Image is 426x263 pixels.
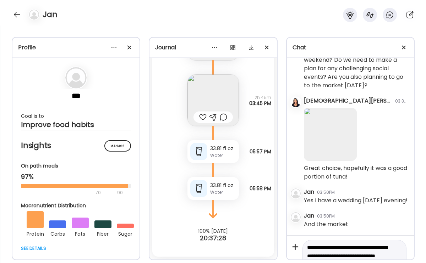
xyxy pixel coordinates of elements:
[395,98,408,104] div: 03:33PM
[149,234,277,242] div: 20:37:28
[304,108,356,160] img: images%2FgxsDnAh2j9WNQYhcT5jOtutxUNC2%2FzdNQptovAKyvH51UWKxH%2FgNXWdPNB2kJCX08QThab_240
[187,75,239,126] img: images%2FgxsDnAh2j9WNQYhcT5jOtutxUNC2%2Fq6dZipXjDe0lgjoJIjOB%2FaIi37LVA9SrSfRcHjEJQ_240
[250,186,271,191] span: 05:58 PM
[18,43,134,52] div: Profile
[21,188,115,197] div: 70
[210,145,236,152] div: 33.81 fl oz
[21,112,131,120] div: Goal is to
[49,228,66,238] div: carbs
[249,100,271,106] span: 03:45 PM
[210,152,236,159] div: Water
[21,172,131,181] div: 97%
[65,67,87,88] img: bg-avatar-default.svg
[304,97,392,105] div: [DEMOGRAPHIC_DATA][PERSON_NAME]
[210,182,236,189] div: 33.81 fl oz
[249,95,271,100] span: 2h 45m
[304,39,408,90] div: Hi [PERSON_NAME], good start to the day! What are your plans for the weekend? Do we need to make ...
[149,228,277,234] div: 100% [DATE]
[21,162,131,170] div: On path meals
[21,120,131,129] div: Improve food habits
[304,220,348,229] div: And the market
[116,188,124,197] div: 90
[304,212,314,220] div: Jan
[317,189,335,196] div: 03:50PM
[291,97,301,107] img: avatars%2FmcUjd6cqKYdgkG45clkwT2qudZq2
[317,213,335,219] div: 03:50PM
[304,164,408,181] div: Great choice, hopefully it was a good portion of tuna!
[293,43,408,52] div: Chat
[43,9,58,20] h4: Jan
[117,228,134,238] div: sugar
[104,140,131,152] div: Manage
[210,189,236,196] div: Water
[21,140,131,151] h2: Insights
[29,10,39,20] img: bg-avatar-default.svg
[304,196,408,205] div: Yes I have a wedding [DATE] evening!
[94,228,111,238] div: fiber
[304,188,314,196] div: Jan
[72,228,89,238] div: fats
[21,202,140,209] div: Macronutrient Distribution
[155,43,271,52] div: Journal
[291,188,301,198] img: bg-avatar-default.svg
[291,212,301,222] img: bg-avatar-default.svg
[250,149,271,154] span: 05:57 PM
[27,228,44,238] div: protein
